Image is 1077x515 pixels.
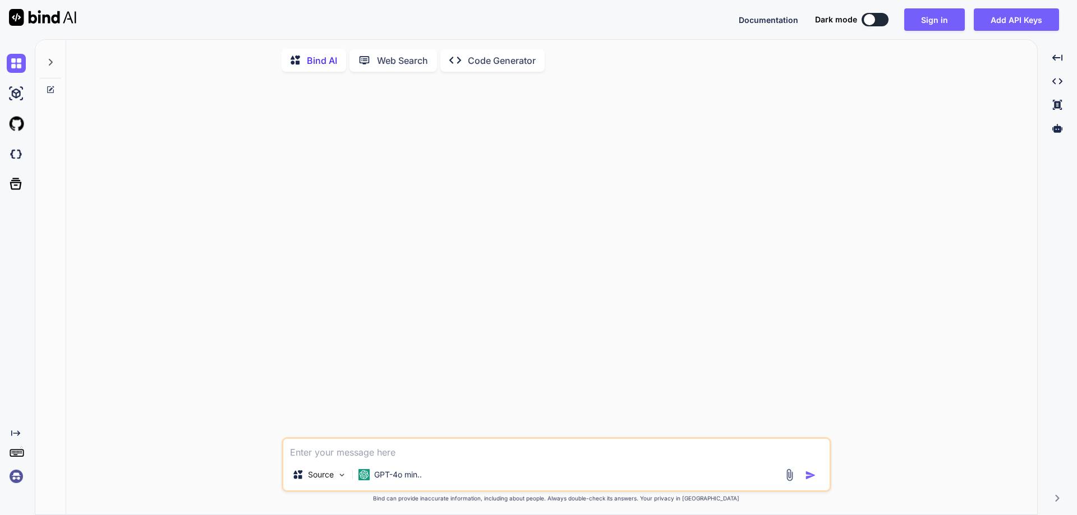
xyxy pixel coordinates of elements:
[7,54,26,73] img: chat
[805,470,816,481] img: icon
[783,468,796,481] img: attachment
[974,8,1059,31] button: Add API Keys
[7,145,26,164] img: darkCloudIdeIcon
[739,15,798,25] span: Documentation
[7,114,26,133] img: githubLight
[282,494,831,503] p: Bind can provide inaccurate information, including about people. Always double-check its answers....
[308,469,334,480] p: Source
[7,84,26,103] img: ai-studio
[904,8,965,31] button: Sign in
[468,54,536,67] p: Code Generator
[337,470,347,480] img: Pick Models
[739,14,798,26] button: Documentation
[307,54,337,67] p: Bind AI
[9,9,76,26] img: Bind AI
[374,469,422,480] p: GPT-4o min..
[815,14,857,25] span: Dark mode
[377,54,428,67] p: Web Search
[7,467,26,486] img: signin
[358,469,370,480] img: GPT-4o mini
